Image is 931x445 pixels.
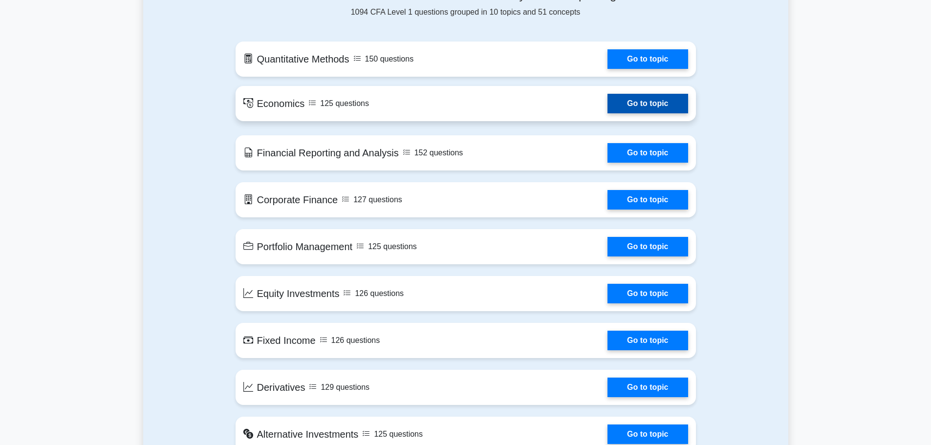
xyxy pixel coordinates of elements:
[607,284,688,303] a: Go to topic
[607,424,688,444] a: Go to topic
[607,378,688,397] a: Go to topic
[607,143,688,163] a: Go to topic
[607,331,688,350] a: Go to topic
[607,237,688,256] a: Go to topic
[607,94,688,113] a: Go to topic
[607,49,688,69] a: Go to topic
[607,190,688,210] a: Go to topic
